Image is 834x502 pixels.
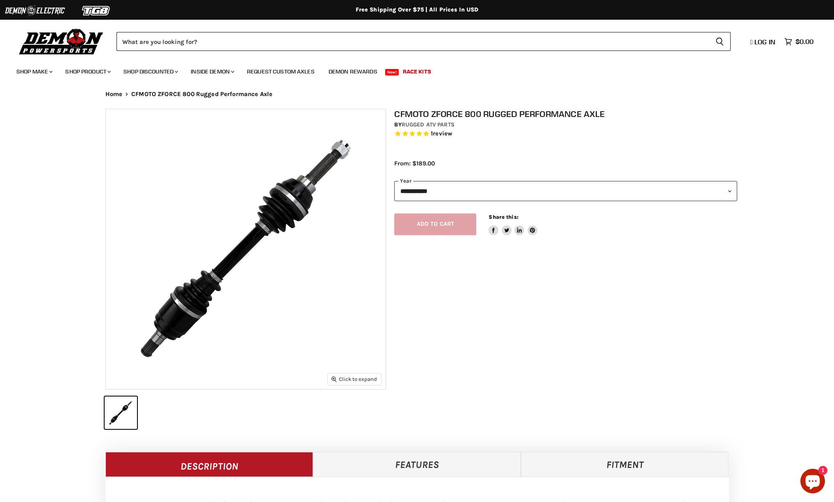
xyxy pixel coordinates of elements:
[131,91,272,98] span: CFMOTO ZFORCE 800 Rugged Performance Axle
[394,160,435,167] span: From: $189.00
[328,374,381,385] button: Click to expand
[394,120,737,129] div: by
[402,121,455,128] a: Rugged ATV Parts
[489,214,518,220] span: Share this:
[397,63,437,80] a: Race Kits
[4,3,66,18] img: Demon Electric Logo 2
[780,36,818,48] a: $0.00
[89,6,745,14] div: Free Shipping Over $75 | All Prices In USD
[185,63,239,80] a: Inside Demon
[59,63,116,80] a: Shop Product
[433,130,452,137] span: review
[105,397,137,429] button: IMAGE thumbnail
[394,109,737,119] h1: CFMOTO ZFORCE 800 Rugged Performance Axle
[331,376,377,382] span: Click to expand
[117,32,709,51] input: Search
[66,3,127,18] img: TGB Logo 2
[16,27,106,56] img: Demon Powersports
[105,452,313,477] a: Description
[117,63,183,80] a: Shop Discounted
[117,32,731,51] form: Product
[394,181,737,201] select: year
[795,38,813,46] span: $0.00
[431,130,452,137] span: 1 reviews
[322,63,384,80] a: Demon Rewards
[521,452,729,477] a: Fitment
[709,32,731,51] button: Search
[10,63,57,80] a: Shop Make
[747,38,780,46] a: Log in
[10,60,811,80] ul: Main menu
[313,452,521,477] a: Features
[754,38,775,46] span: Log in
[394,130,737,138] span: Rated 5.0 out of 5 stars 1 reviews
[241,63,321,80] a: Request Custom Axles
[106,109,386,389] img: IMAGE
[385,69,399,76] span: New!
[489,213,537,235] aside: Share this:
[105,91,123,98] a: Home
[89,91,745,98] nav: Breadcrumbs
[798,469,827,495] inbox-online-store-chat: Shopify online store chat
